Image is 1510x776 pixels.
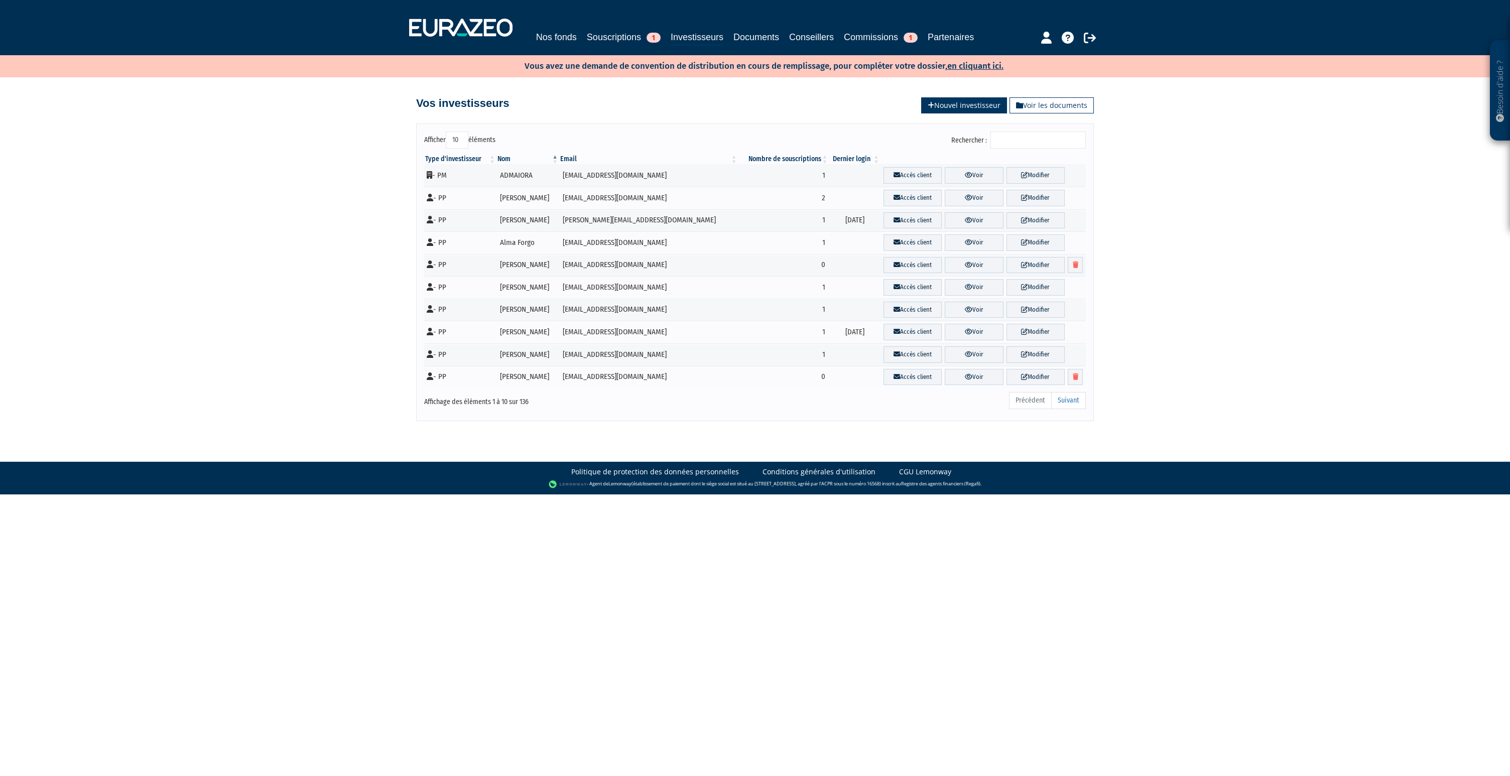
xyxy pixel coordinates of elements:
a: Voir [945,369,1003,385]
td: - PP [424,343,496,366]
th: Type d'investisseur : activer pour trier la colonne par ordre croissant [424,154,496,164]
td: - PP [424,254,496,277]
a: Accès client [884,279,942,296]
td: [EMAIL_ADDRESS][DOMAIN_NAME] [559,276,738,299]
a: Accès client [884,234,942,251]
a: Modifier [1006,302,1065,318]
td: 1 [738,209,829,232]
a: Voir les documents [1010,97,1094,113]
a: Supprimer [1068,369,1083,385]
a: Voir [945,257,1003,274]
td: [EMAIL_ADDRESS][DOMAIN_NAME] [559,231,738,254]
input: Rechercher : [990,132,1086,149]
a: Investisseurs [671,30,723,46]
a: Modifier [1006,234,1065,251]
td: 1 [738,343,829,366]
td: - PP [424,231,496,254]
td: [PERSON_NAME] [496,187,559,209]
p: Vous avez une demande de convention de distribution en cours de remplissage, pour compléter votre... [495,58,1003,72]
td: [PERSON_NAME] [496,276,559,299]
a: Accès client [884,190,942,206]
td: - PM [424,164,496,187]
a: Accès client [884,302,942,318]
a: Documents [733,30,779,44]
img: 1732889491-logotype_eurazeo_blanc_rvb.png [409,19,513,37]
th: Nombre de souscriptions : activer pour trier la colonne par ordre croissant [738,154,829,164]
td: [EMAIL_ADDRESS][DOMAIN_NAME] [559,366,738,389]
td: 2 [738,187,829,209]
td: - PP [424,187,496,209]
a: Voir [945,346,1003,363]
a: Voir [945,167,1003,184]
div: Affichage des éléments 1 à 10 sur 136 [424,391,691,407]
a: Voir [945,234,1003,251]
a: Modifier [1006,346,1065,363]
td: 0 [738,366,829,389]
td: 1 [738,299,829,321]
p: Besoin d'aide ? [1494,46,1506,136]
a: Modifier [1006,369,1065,385]
td: [PERSON_NAME] [496,366,559,389]
a: Modifier [1006,324,1065,340]
a: Voir [945,190,1003,206]
a: Commissions1 [844,30,918,44]
a: Souscriptions1 [587,30,661,44]
th: Email : activer pour trier la colonne par ordre croissant [559,154,738,164]
a: Modifier [1006,279,1065,296]
a: Conditions générales d'utilisation [763,467,875,477]
th: Nom : activer pour trier la colonne par ordre d&eacute;croissant [496,154,559,164]
td: [EMAIL_ADDRESS][DOMAIN_NAME] [559,164,738,187]
a: Politique de protection des données personnelles [571,467,739,477]
td: [PERSON_NAME] [496,254,559,277]
td: - PP [424,366,496,389]
td: [PERSON_NAME][EMAIL_ADDRESS][DOMAIN_NAME] [559,209,738,232]
td: 1 [738,276,829,299]
a: Modifier [1006,167,1065,184]
td: [EMAIL_ADDRESS][DOMAIN_NAME] [559,254,738,277]
td: [EMAIL_ADDRESS][DOMAIN_NAME] [559,343,738,366]
a: en cliquant ici. [947,61,1003,71]
td: [DATE] [829,321,880,343]
a: CGU Lemonway [899,467,951,477]
td: - PP [424,321,496,343]
th: &nbsp; [880,154,1086,164]
label: Afficher éléments [424,132,495,149]
a: Modifier [1006,257,1065,274]
a: Registre des agents financiers (Regafi) [901,481,980,487]
td: [DATE] [829,209,880,232]
td: [EMAIL_ADDRESS][DOMAIN_NAME] [559,299,738,321]
div: - Agent de (établissement de paiement dont le siège social est situé au [STREET_ADDRESS], agréé p... [10,479,1500,489]
a: Conseillers [789,30,834,44]
a: Modifier [1006,190,1065,206]
a: Modifier [1006,212,1065,229]
td: - PP [424,209,496,232]
a: Lemonway [608,481,632,487]
td: [PERSON_NAME] [496,321,559,343]
td: 0 [738,254,829,277]
span: 1 [904,33,918,43]
td: [PERSON_NAME] [496,209,559,232]
a: Nos fonds [536,30,577,44]
a: Partenaires [928,30,974,44]
a: Accès client [884,212,942,229]
th: Dernier login : activer pour trier la colonne par ordre croissant [829,154,880,164]
a: Suivant [1051,392,1086,409]
a: Nouvel investisseur [921,97,1007,113]
a: Voir [945,212,1003,229]
a: Accès client [884,257,942,274]
td: - PP [424,276,496,299]
td: 1 [738,164,829,187]
a: Accès client [884,167,942,184]
span: 1 [647,33,661,43]
img: logo-lemonway.png [549,479,587,489]
select: Afficheréléments [446,132,468,149]
a: Voir [945,324,1003,340]
td: [EMAIL_ADDRESS][DOMAIN_NAME] [559,321,738,343]
td: [EMAIL_ADDRESS][DOMAIN_NAME] [559,187,738,209]
a: Voir [945,302,1003,318]
a: Accès client [884,324,942,340]
td: [PERSON_NAME] [496,299,559,321]
td: 1 [738,231,829,254]
h4: Vos investisseurs [416,97,509,109]
a: Voir [945,279,1003,296]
